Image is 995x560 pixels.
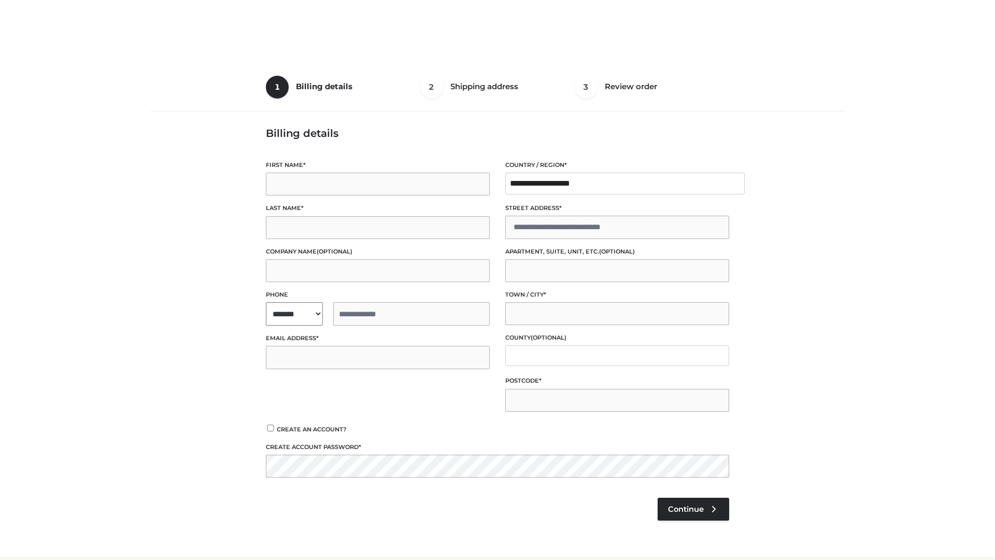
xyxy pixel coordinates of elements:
span: (optional) [531,334,566,341]
span: Review order [605,81,657,91]
label: Country / Region [505,160,729,170]
label: Postcode [505,376,729,386]
label: Email address [266,333,490,343]
span: 3 [575,76,598,99]
span: 2 [420,76,443,99]
span: (optional) [317,248,352,255]
span: Continue [668,505,704,514]
input: Create an account? [266,425,275,431]
a: Continue [658,498,729,521]
span: Billing details [296,81,352,91]
label: Apartment, suite, unit, etc. [505,247,729,257]
label: First name [266,160,490,170]
span: (optional) [599,248,635,255]
span: Create an account? [277,426,347,433]
label: Phone [266,290,490,300]
label: Street address [505,203,729,213]
label: County [505,333,729,343]
span: Shipping address [450,81,518,91]
label: Create account password [266,442,729,452]
span: 1 [266,76,289,99]
label: Town / City [505,290,729,300]
h3: Billing details [266,127,729,139]
label: Last name [266,203,490,213]
label: Company name [266,247,490,257]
